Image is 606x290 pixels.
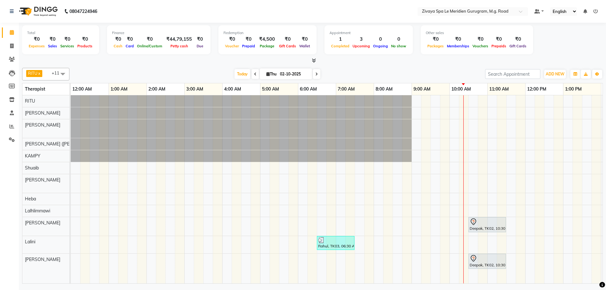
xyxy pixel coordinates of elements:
b: 08047224946 [69,3,97,20]
span: Gift Cards [277,44,298,48]
span: Wallet [298,44,312,48]
a: 12:00 AM [71,85,93,94]
span: KAMPY [25,153,40,159]
span: Online/Custom [135,44,164,48]
span: [PERSON_NAME] [25,220,60,226]
span: Lalhlimmawi [25,208,50,214]
img: logo [16,3,59,20]
div: ₹0 [112,36,124,43]
div: ₹0 [46,36,59,43]
a: 3:00 AM [185,85,205,94]
span: Package [258,44,276,48]
div: Deepak, TK02, 10:30 AM-11:30 AM, Swedish De-Stress - 60 Mins [469,218,505,231]
span: Sales [46,44,59,48]
span: Memberships [445,44,471,48]
span: [PERSON_NAME] [25,122,60,128]
div: ₹0 [59,36,76,43]
div: Appointment [330,30,408,36]
div: ₹0 [471,36,490,43]
div: ₹0 [298,36,312,43]
div: 0 [389,36,408,43]
span: Gift Cards [508,44,528,48]
a: 8:00 AM [374,85,394,94]
a: 12:00 PM [526,85,548,94]
span: Petty cash [169,44,190,48]
div: Finance [112,30,205,36]
span: Vouchers [471,44,490,48]
div: ₹0 [124,36,135,43]
div: Deepak, TK02, 10:30 AM-11:30 AM, Swedish De-Stress - 60 Mins [469,255,505,268]
div: Redemption [223,30,312,36]
span: [PERSON_NAME] [25,257,60,262]
span: Therapist [25,86,45,92]
a: 1:00 AM [109,85,129,94]
span: No show [389,44,408,48]
span: Heba [25,196,36,202]
a: 4:00 AM [223,85,243,94]
a: 7:00 AM [336,85,356,94]
div: Total [27,30,94,36]
span: Thu [265,72,278,76]
span: Lalini [25,239,35,245]
a: 9:00 AM [412,85,432,94]
a: 11:00 AM [488,85,510,94]
span: Shuaib [25,165,39,171]
div: 1 [330,36,351,43]
div: ₹0 [241,36,257,43]
div: ₹0 [194,36,205,43]
span: Card [124,44,135,48]
span: Prepaid [241,44,257,48]
span: [PERSON_NAME] ([PERSON_NAME]) [25,141,99,147]
span: Products [76,44,94,48]
span: ADD NEW [546,72,564,76]
span: Upcoming [351,44,371,48]
div: Rahul, TK03, 06:30 AM-07:30 AM, Fusion Therapy - 60 Mins [318,237,354,249]
span: [PERSON_NAME] [25,177,60,183]
span: Voucher [223,44,241,48]
div: ₹0 [490,36,508,43]
span: [PERSON_NAME] [25,110,60,116]
div: 0 [371,36,389,43]
a: 5:00 AM [260,85,281,94]
button: ADD NEW [544,70,566,79]
a: 10:00 AM [450,85,472,94]
div: ₹0 [445,36,471,43]
div: ₹0 [508,36,528,43]
input: Search Appointment [485,69,540,79]
div: ₹44,79,155 [164,36,194,43]
div: ₹0 [426,36,445,43]
span: Today [235,69,250,79]
div: Other sales [426,30,528,36]
span: Cash [112,44,124,48]
a: 1:00 PM [563,85,583,94]
span: Expenses [27,44,46,48]
span: Completed [330,44,351,48]
div: ₹0 [76,36,94,43]
span: RITU [25,98,35,104]
div: ₹0 [277,36,298,43]
span: +11 [52,70,64,75]
a: 6:00 AM [298,85,318,94]
span: Ongoing [371,44,389,48]
div: ₹0 [223,36,241,43]
span: Packages [426,44,445,48]
a: x [38,71,40,76]
div: ₹0 [135,36,164,43]
div: 3 [351,36,371,43]
span: Due [195,44,205,48]
a: 2:00 AM [147,85,167,94]
span: Prepaids [490,44,508,48]
span: RITU [28,71,38,76]
span: Services [59,44,76,48]
input: 2025-10-02 [278,69,310,79]
div: ₹0 [27,36,46,43]
div: ₹4,500 [257,36,277,43]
